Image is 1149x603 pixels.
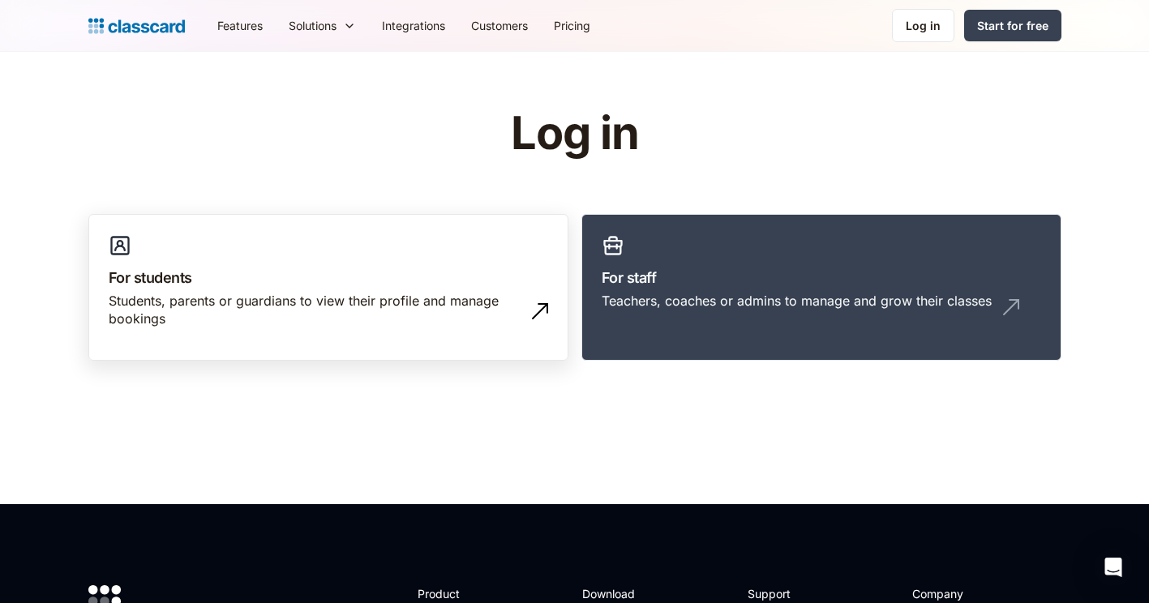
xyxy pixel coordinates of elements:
h2: Support [748,585,813,602]
a: Customers [458,7,541,44]
div: Log in [906,17,941,34]
a: For staffTeachers, coaches or admins to manage and grow their classes [581,214,1061,361]
h2: Download [582,585,649,602]
a: Integrations [369,7,458,44]
a: home [88,15,185,37]
div: Start for free [977,17,1048,34]
h2: Company [912,585,1020,602]
div: Solutions [276,7,369,44]
a: Log in [892,9,954,42]
a: For studentsStudents, parents or guardians to view their profile and manage bookings [88,214,568,361]
div: Open Intercom Messenger [1094,548,1133,587]
a: Start for free [964,10,1061,41]
a: Features [204,7,276,44]
a: Pricing [541,7,603,44]
h3: For staff [602,267,1041,289]
h1: Log in [317,109,832,159]
h3: For students [109,267,548,289]
div: Teachers, coaches or admins to manage and grow their classes [602,292,992,310]
h2: Product [418,585,504,602]
div: Solutions [289,17,337,34]
div: Students, parents or guardians to view their profile and manage bookings [109,292,516,328]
